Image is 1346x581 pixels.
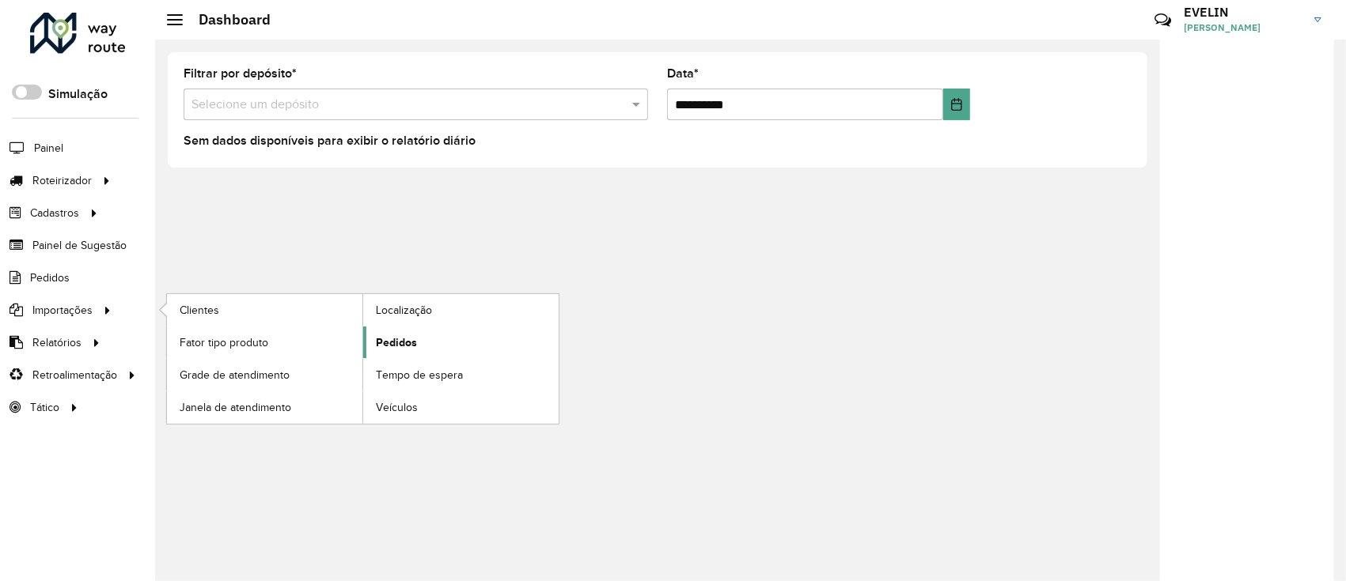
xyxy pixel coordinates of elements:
span: Fator tipo produto [180,334,268,351]
h2: Dashboard [183,11,271,28]
a: Pedidos [363,326,559,358]
label: Data [667,64,699,83]
span: Tático [30,399,59,416]
span: Tempo de espera [376,367,463,383]
a: Veículos [363,391,559,423]
span: Painel de Sugestão [32,237,127,254]
a: Fator tipo produto [167,326,362,358]
a: Tempo de espera [363,359,559,390]
span: Roteirizador [32,172,92,189]
span: Veículos [376,399,418,416]
span: Cadastros [30,205,79,221]
span: Relatórios [32,334,82,351]
span: Retroalimentação [32,367,117,383]
button: Choose Date [943,89,970,120]
a: Contato Rápido [1146,3,1180,37]
h3: EVELIN [1184,5,1302,20]
a: Grade de atendimento [167,359,362,390]
label: Sem dados disponíveis para exibir o relatório diário [184,131,476,150]
label: Filtrar por depósito [184,64,297,83]
span: Pedidos [376,334,417,351]
label: Simulação [48,85,108,104]
span: Localização [376,302,432,319]
span: Clientes [180,302,219,319]
a: Janela de atendimento [167,391,362,423]
span: Importações [32,302,93,319]
a: Localização [363,294,559,326]
a: Clientes [167,294,362,326]
span: Grade de atendimento [180,367,290,383]
span: Pedidos [30,270,70,286]
span: Janela de atendimento [180,399,291,416]
span: [PERSON_NAME] [1184,21,1302,35]
span: Painel [34,140,63,157]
